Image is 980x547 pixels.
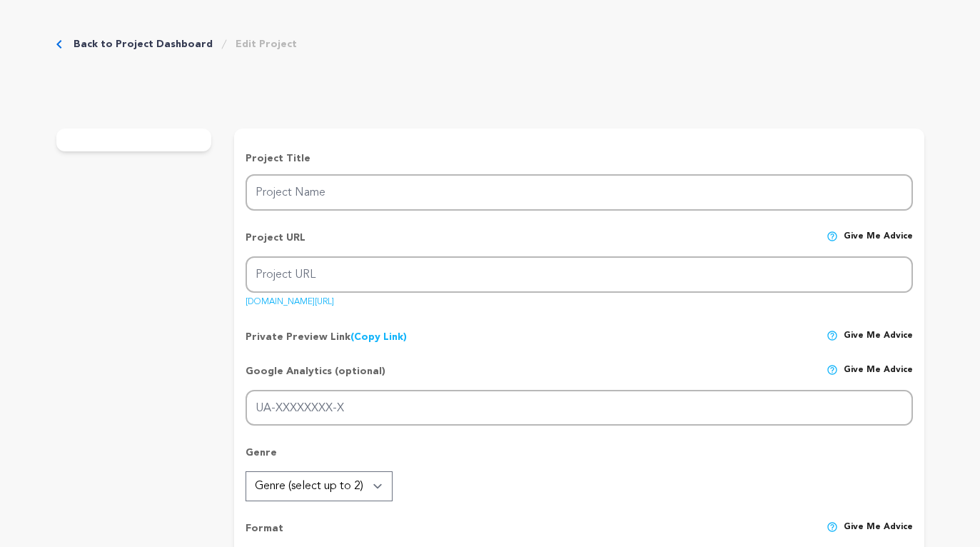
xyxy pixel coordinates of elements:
p: Project URL [246,231,305,256]
a: Back to Project Dashboard [74,37,213,51]
p: Project Title [246,151,912,166]
img: help-circle.svg [827,364,838,376]
a: Edit Project [236,37,297,51]
input: Project URL [246,256,912,293]
p: Private Preview Link [246,330,407,344]
input: Project Name [246,174,912,211]
a: [DOMAIN_NAME][URL] [246,292,334,306]
span: Give me advice [844,521,913,547]
p: Genre [246,446,912,471]
input: UA-XXXXXXXX-X [246,390,912,426]
a: (Copy Link) [350,332,407,342]
span: Give me advice [844,364,913,390]
img: help-circle.svg [827,330,838,341]
div: Breadcrumb [56,37,297,51]
img: help-circle.svg [827,521,838,533]
img: help-circle.svg [827,231,838,242]
span: Give me advice [844,330,913,344]
p: Google Analytics (optional) [246,364,385,390]
span: Give me advice [844,231,913,256]
p: Format [246,521,283,547]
